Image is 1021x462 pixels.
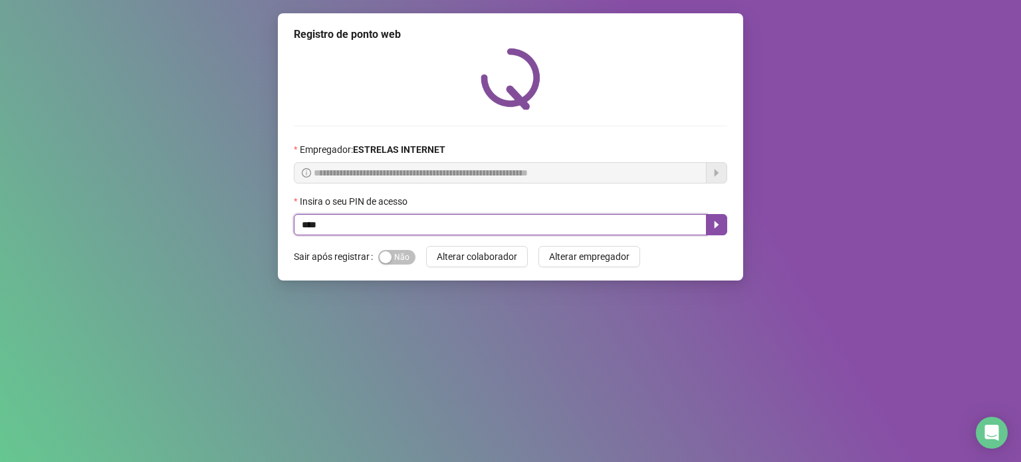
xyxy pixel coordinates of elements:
[294,27,727,43] div: Registro de ponto web
[481,48,540,110] img: QRPoint
[302,168,311,177] span: info-circle
[711,219,722,230] span: caret-right
[437,249,517,264] span: Alterar colaborador
[353,144,445,155] strong: ESTRELAS INTERNET
[549,249,629,264] span: Alterar empregador
[300,142,445,157] span: Empregador :
[538,246,640,267] button: Alterar empregador
[294,246,378,267] label: Sair após registrar
[976,417,1008,449] div: Open Intercom Messenger
[426,246,528,267] button: Alterar colaborador
[294,194,416,209] label: Insira o seu PIN de acesso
